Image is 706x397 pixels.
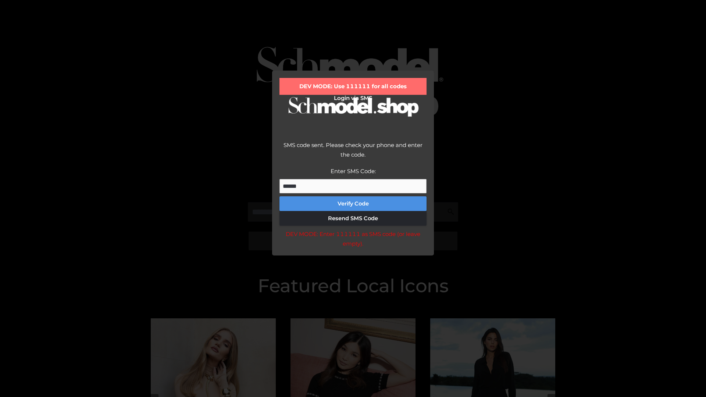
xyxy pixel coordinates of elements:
[279,229,427,248] div: DEV MODE: Enter 111111 as SMS code (or leave empty).
[279,78,427,95] div: DEV MODE: Use 111111 for all codes
[331,168,376,175] label: Enter SMS Code:
[279,211,427,226] button: Resend SMS Code
[279,140,427,167] div: SMS code sent. Please check your phone and enter the code.
[279,196,427,211] button: Verify Code
[279,95,427,101] h2: Login via SMS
